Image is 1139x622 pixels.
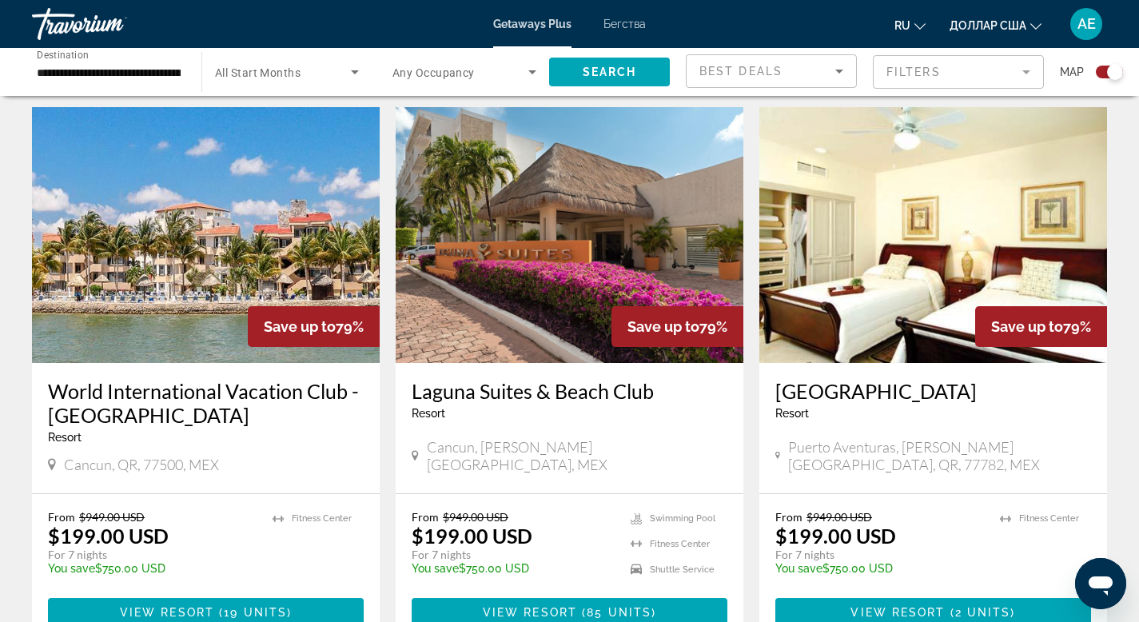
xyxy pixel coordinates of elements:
span: Save up to [991,318,1063,335]
p: For 7 nights [775,548,984,562]
span: $949.00 USD [806,510,872,524]
p: $199.00 USD [412,524,532,548]
span: Fitness Center [292,513,352,524]
span: Fitness Center [1019,513,1079,524]
span: Puerto Aventuras, [PERSON_NAME][GEOGRAPHIC_DATA], QR, 77782, MEX [788,438,1091,473]
span: Shuttle Service [650,564,715,575]
span: 2 units [955,606,1011,619]
button: Изменить язык [894,14,926,37]
span: From [412,510,439,524]
span: 85 units [587,606,651,619]
p: $199.00 USD [48,524,169,548]
a: Бегства [603,18,646,30]
span: View Resort [483,606,577,619]
iframe: Кнопка запуска окна обмена сообщениями [1075,558,1126,609]
span: Map [1060,61,1084,83]
span: Save up to [627,318,699,335]
a: [GEOGRAPHIC_DATA] [775,379,1091,403]
font: доллар США [950,19,1026,32]
span: Fitness Center [650,539,710,549]
span: Cancun, [PERSON_NAME][GEOGRAPHIC_DATA], MEX [427,438,727,473]
img: ii_cpx1.jpg [759,107,1107,363]
p: $199.00 USD [775,524,896,548]
span: You save [775,562,822,575]
img: ii_lgu1.jpg [396,107,743,363]
a: Травориум [32,3,192,45]
div: 79% [611,306,743,347]
a: World International Vacation Club - [GEOGRAPHIC_DATA] [48,379,364,427]
a: Getaways Plus [493,18,571,30]
span: All Start Months [215,66,301,79]
span: You save [48,562,95,575]
span: Any Occupancy [392,66,475,79]
button: Меню пользователя [1065,7,1107,41]
span: Save up to [264,318,336,335]
span: Resort [48,431,82,444]
span: $949.00 USD [443,510,508,524]
button: Изменить валюту [950,14,1041,37]
p: $750.00 USD [412,562,615,575]
span: View Resort [120,606,214,619]
span: ( ) [577,606,656,619]
p: $750.00 USD [775,562,984,575]
span: Resort [775,407,809,420]
span: Destination [37,49,89,60]
font: АЕ [1077,15,1096,32]
span: From [775,510,802,524]
span: You save [412,562,459,575]
font: ru [894,19,910,32]
span: Resort [412,407,445,420]
span: 19 units [224,606,287,619]
button: Filter [873,54,1044,90]
p: For 7 nights [412,548,615,562]
span: ( ) [214,606,292,619]
div: 79% [248,306,380,347]
span: Cancun, QR, 77500, MEX [64,456,219,473]
span: ( ) [946,606,1016,619]
mat-select: Sort by [699,62,843,81]
a: Laguna Suites & Beach Club [412,379,727,403]
p: For 7 nights [48,548,257,562]
span: View Resort [850,606,945,619]
span: $949.00 USD [79,510,145,524]
span: From [48,510,75,524]
span: Search [583,66,637,78]
span: Swimming Pool [650,513,715,524]
div: 79% [975,306,1107,347]
p: $750.00 USD [48,562,257,575]
button: Search [549,58,670,86]
span: Best Deals [699,65,783,78]
img: ii_com1.jpg [32,107,380,363]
